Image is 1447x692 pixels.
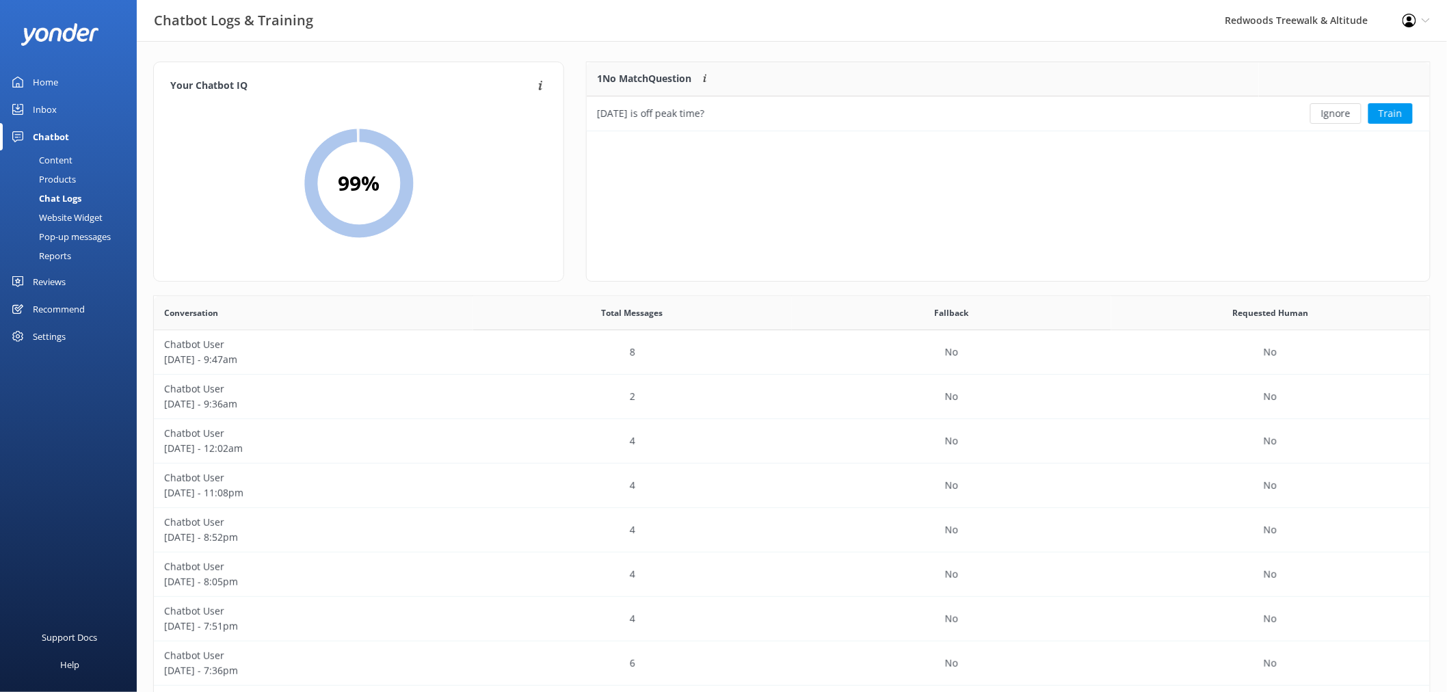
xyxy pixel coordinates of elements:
div: Inbox [33,96,57,123]
p: [DATE] - 12:02am [164,441,463,456]
div: row [154,464,1430,508]
div: grid [587,96,1430,131]
div: row [154,375,1430,419]
div: Chat Logs [8,189,81,208]
p: No [945,389,958,404]
div: Home [33,68,58,96]
p: No [1264,656,1277,671]
p: [DATE] - 8:52pm [164,530,463,545]
p: Chatbot User [164,648,463,663]
p: 8 [630,345,635,360]
p: Chatbot User [164,470,463,485]
p: Chatbot User [164,515,463,530]
p: [DATE] - 8:05pm [164,574,463,589]
a: Reports [8,246,137,265]
p: No [1264,434,1277,449]
p: [DATE] - 9:47am [164,352,463,367]
div: Help [60,651,79,678]
p: 6 [630,656,635,671]
div: Website Widget [8,208,103,227]
span: Conversation [164,306,218,319]
p: Chatbot User [164,559,463,574]
p: [DATE] - 7:36pm [164,663,463,678]
p: No [945,656,958,671]
p: [DATE] - 7:51pm [164,619,463,634]
div: Support Docs [42,624,98,651]
div: row [154,553,1430,597]
span: Total Messages [602,306,663,319]
h4: Your Chatbot IQ [170,79,534,94]
div: Chatbot [33,123,69,150]
p: 4 [630,434,635,449]
p: 1 No Match Question [597,71,691,86]
div: Products [8,170,76,189]
p: No [1264,389,1277,404]
p: Chatbot User [164,426,463,441]
p: No [945,522,958,537]
p: Chatbot User [164,337,463,352]
p: No [1264,345,1277,360]
h2: 99 % [338,167,380,200]
div: Pop-up messages [8,227,111,246]
a: Pop-up messages [8,227,137,246]
p: No [945,434,958,449]
p: 4 [630,611,635,626]
p: No [1264,567,1277,582]
p: 2 [630,389,635,404]
div: Recommend [33,295,85,323]
a: Products [8,170,137,189]
button: Ignore [1310,103,1362,124]
p: 4 [630,567,635,582]
p: No [1264,522,1277,537]
p: 4 [630,478,635,493]
a: Chat Logs [8,189,137,208]
p: No [1264,478,1277,493]
p: Chatbot User [164,382,463,397]
p: Chatbot User [164,604,463,619]
button: Train [1368,103,1413,124]
a: Website Widget [8,208,137,227]
span: Fallback [934,306,968,319]
p: No [1264,611,1277,626]
div: row [154,419,1430,464]
div: Reports [8,246,71,265]
h3: Chatbot Logs & Training [154,10,313,31]
div: Settings [33,323,66,350]
p: No [945,478,958,493]
p: 4 [630,522,635,537]
p: No [945,567,958,582]
div: row [154,641,1430,686]
div: row [154,330,1430,375]
p: No [945,345,958,360]
p: [DATE] - 9:36am [164,397,463,412]
span: Requested Human [1232,306,1308,319]
div: row [587,96,1430,131]
p: No [945,611,958,626]
div: Reviews [33,268,66,295]
div: row [154,508,1430,553]
div: [DATE] is off peak time? [597,106,704,121]
div: row [154,597,1430,641]
p: [DATE] - 11:08pm [164,485,463,501]
img: yonder-white-logo.png [21,23,99,46]
a: Content [8,150,137,170]
div: Content [8,150,72,170]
